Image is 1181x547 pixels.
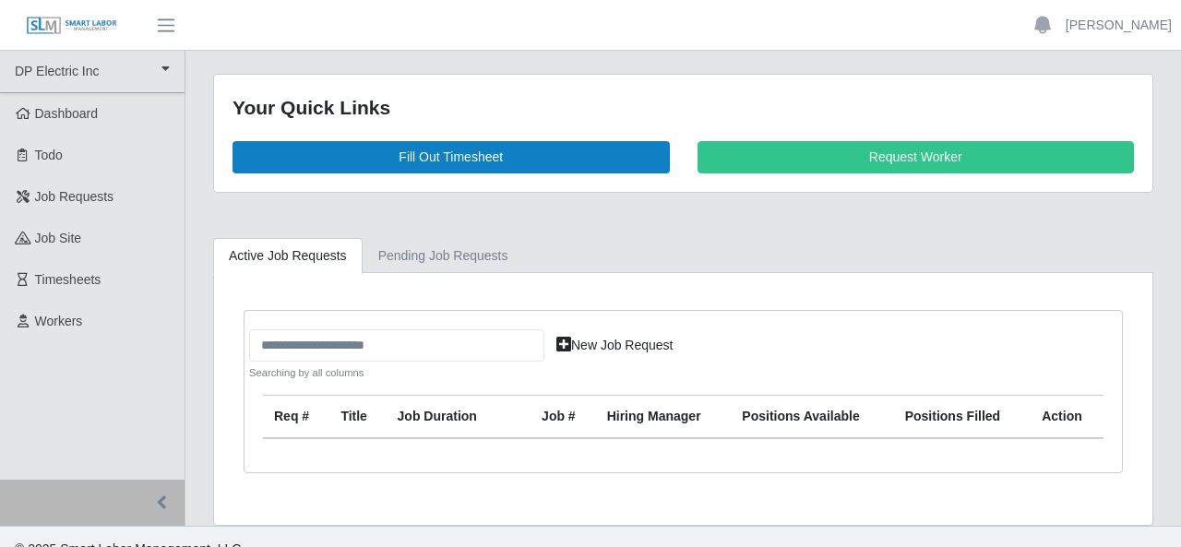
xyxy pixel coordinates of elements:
[698,141,1135,173] a: Request Worker
[731,396,893,439] th: Positions Available
[531,396,596,439] th: Job #
[35,272,101,287] span: Timesheets
[233,93,1134,123] div: Your Quick Links
[544,329,686,362] a: New Job Request
[894,396,1032,439] th: Positions Filled
[363,238,524,274] a: Pending Job Requests
[35,231,82,245] span: job site
[35,106,99,121] span: Dashboard
[596,396,732,439] th: Hiring Manager
[26,16,118,36] img: SLM Logo
[233,141,670,173] a: Fill Out Timesheet
[35,189,114,204] span: Job Requests
[249,365,544,381] small: Searching by all columns
[213,238,363,274] a: Active Job Requests
[1031,396,1103,439] th: Action
[1066,16,1172,35] a: [PERSON_NAME]
[263,396,329,439] th: Req #
[387,396,506,439] th: Job Duration
[329,396,386,439] th: Title
[35,314,83,328] span: Workers
[35,148,63,162] span: Todo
